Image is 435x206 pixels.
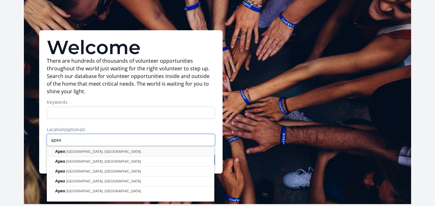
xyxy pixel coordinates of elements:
span: [GEOGRAPHIC_DATA], [GEOGRAPHIC_DATA] [66,169,141,173]
label: Keywords [47,99,215,105]
span: Apex [55,149,65,154]
span: [GEOGRAPHIC_DATA], [GEOGRAPHIC_DATA] [66,179,141,183]
span: Apex [55,159,65,164]
label: Location [47,126,215,133]
span: Apex [55,179,65,183]
h1: Welcome [47,38,215,57]
span: Apex [55,169,65,174]
p: There are hundreds of thousands of volunteer opportunities throughout the world just waiting for ... [47,57,215,95]
span: [GEOGRAPHIC_DATA], [GEOGRAPHIC_DATA] [66,189,141,193]
span: Apex [55,188,65,193]
input: Enter a location [47,134,215,146]
span: (optional) [65,126,85,132]
span: [GEOGRAPHIC_DATA], [GEOGRAPHIC_DATA] [66,150,141,153]
span: [GEOGRAPHIC_DATA], [GEOGRAPHIC_DATA] [66,160,141,163]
